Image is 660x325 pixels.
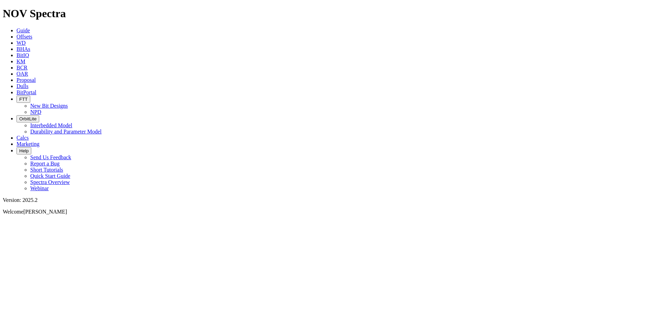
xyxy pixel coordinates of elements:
a: Calcs [16,135,29,141]
p: Welcome [3,209,657,215]
a: Guide [16,28,30,33]
a: NPD [30,109,41,115]
span: OrbitLite [19,116,36,121]
a: OAR [16,71,28,77]
button: OrbitLite [16,115,39,122]
div: Version: 2025.2 [3,197,657,203]
h1: NOV Spectra [3,7,657,20]
a: WD [16,40,26,46]
a: Durability and Parameter Model [30,129,102,134]
span: [PERSON_NAME] [23,209,67,215]
a: Report a Bug [30,161,59,166]
a: BHAs [16,46,30,52]
a: BitIQ [16,52,29,58]
span: FTT [19,97,27,102]
a: Send Us Feedback [30,154,71,160]
a: New Bit Designs [30,103,68,109]
span: Help [19,148,29,153]
a: Spectra Overview [30,179,70,185]
a: Offsets [16,34,32,40]
a: Short Tutorials [30,167,63,173]
button: Help [16,147,31,154]
a: BitPortal [16,89,36,95]
a: Quick Start Guide [30,173,70,179]
a: Webinar [30,185,49,191]
a: Interbedded Model [30,122,72,128]
a: Proposal [16,77,36,83]
a: Marketing [16,141,40,147]
a: KM [16,58,25,64]
button: FTT [16,96,30,103]
a: BCR [16,65,27,71]
a: Dulls [16,83,29,89]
